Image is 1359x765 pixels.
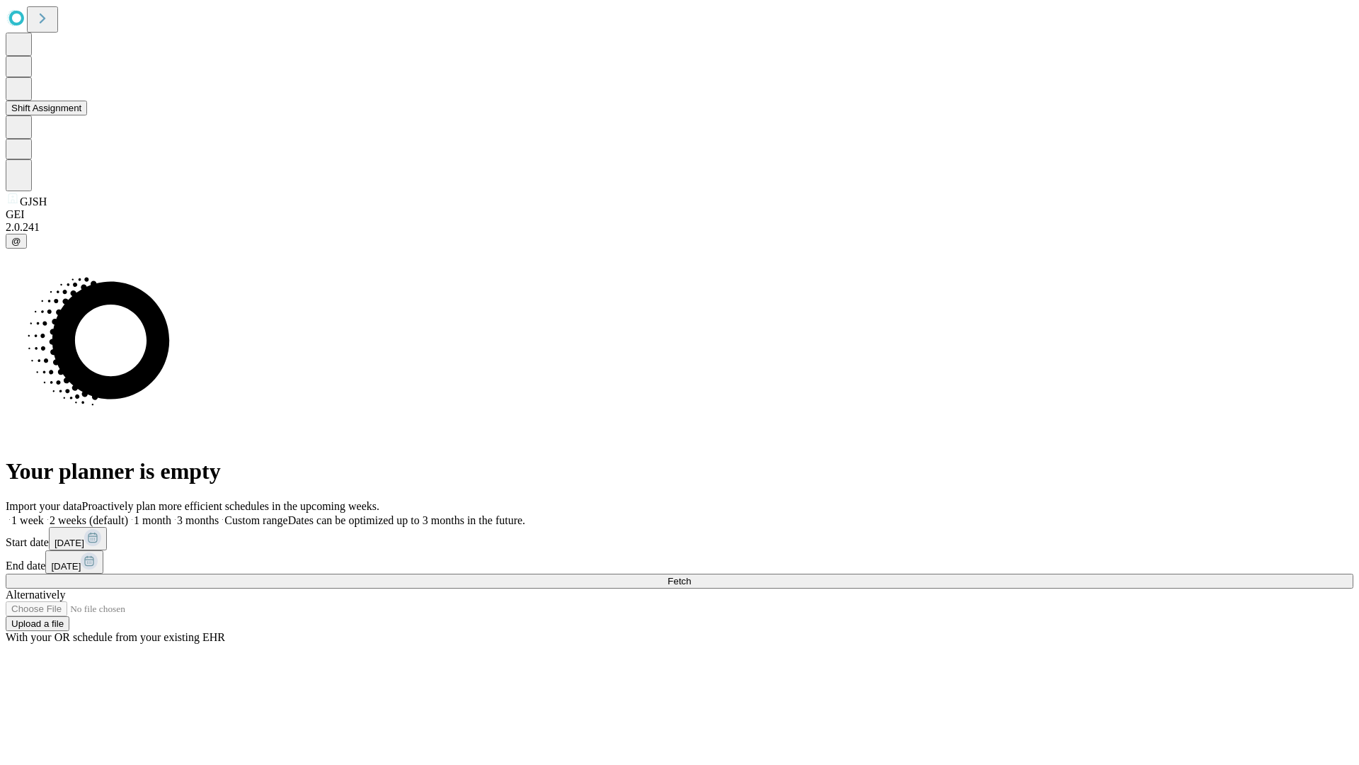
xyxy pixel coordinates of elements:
[20,195,47,208] span: GJSH
[45,550,103,574] button: [DATE]
[6,631,225,643] span: With your OR schedule from your existing EHR
[224,514,287,526] span: Custom range
[50,514,128,526] span: 2 weeks (default)
[49,527,107,550] button: [DATE]
[6,589,65,601] span: Alternatively
[82,500,379,512] span: Proactively plan more efficient schedules in the upcoming weeks.
[667,576,691,586] span: Fetch
[11,514,44,526] span: 1 week
[6,616,69,631] button: Upload a file
[6,101,87,115] button: Shift Assignment
[6,574,1353,589] button: Fetch
[6,500,82,512] span: Import your data
[6,208,1353,221] div: GEI
[288,514,525,526] span: Dates can be optimized up to 3 months in the future.
[6,234,27,249] button: @
[6,527,1353,550] div: Start date
[51,561,81,572] span: [DATE]
[6,550,1353,574] div: End date
[11,236,21,246] span: @
[6,458,1353,484] h1: Your planner is empty
[6,221,1353,234] div: 2.0.241
[177,514,219,526] span: 3 months
[134,514,171,526] span: 1 month
[55,538,84,548] span: [DATE]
